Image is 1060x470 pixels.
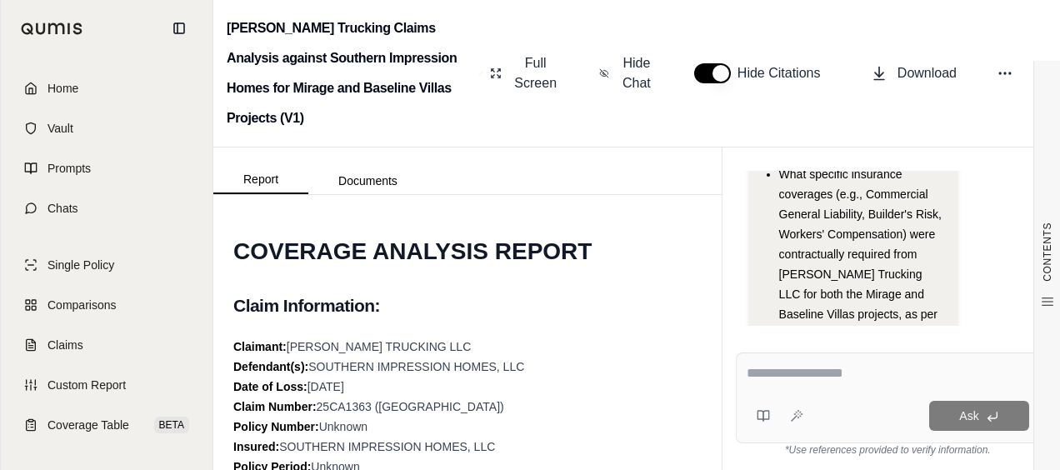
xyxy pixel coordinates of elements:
[11,327,202,363] a: Claims
[233,380,307,393] strong: Date of Loss:
[233,360,308,373] strong: Defendant(s):
[47,337,83,353] span: Claims
[227,13,472,133] h2: [PERSON_NAME] Trucking Claims Analysis against Southern Impression Homes for Mirage and Baseline ...
[864,57,963,90] button: Download
[47,257,114,273] span: Single Policy
[11,110,202,147] a: Vault
[47,297,116,313] span: Comparisons
[1041,222,1054,282] span: CONTENTS
[11,70,202,107] a: Home
[959,409,978,422] span: Ask
[213,166,308,194] button: Report
[233,440,279,453] strong: Insured:
[897,63,957,83] span: Download
[166,15,192,42] button: Collapse sidebar
[11,190,202,227] a: Chats
[319,420,367,433] span: Unknown
[47,80,78,97] span: Home
[233,400,317,413] strong: Claim Number:
[308,167,427,194] button: Documents
[929,401,1029,431] button: Ask
[307,380,344,393] span: [DATE]
[619,53,654,93] span: Hide Chat
[736,443,1040,457] div: *Use references provided to verify information.
[317,400,504,413] span: 25CA1363 ([GEOGRAPHIC_DATA])
[11,247,202,283] a: Single Policy
[233,228,702,275] h1: COVERAGE ANALYSIS REPORT
[308,360,524,373] span: SOUTHERN IMPRESSION HOMES, LLC
[47,120,73,137] span: Vault
[154,417,189,433] span: BETA
[483,47,566,100] button: Full Screen
[11,150,202,187] a: Prompts
[233,340,287,353] strong: Claimant:
[21,22,83,35] img: Qumis Logo
[233,420,319,433] strong: Policy Number:
[47,377,126,393] span: Custom Report
[592,47,661,100] button: Hide Chat
[11,367,202,403] a: Custom Report
[512,53,559,93] span: Full Screen
[47,200,78,217] span: Chats
[11,287,202,323] a: Comparisons
[11,407,202,443] a: Coverage TableBETA
[287,340,471,353] span: [PERSON_NAME] TRUCKING LLC
[47,417,129,433] span: Coverage Table
[233,288,702,323] h2: Claim Information:
[47,160,91,177] span: Prompts
[279,440,495,453] span: SOUTHERN IMPRESSION HOMES, LLC
[737,63,831,83] span: Hide Citations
